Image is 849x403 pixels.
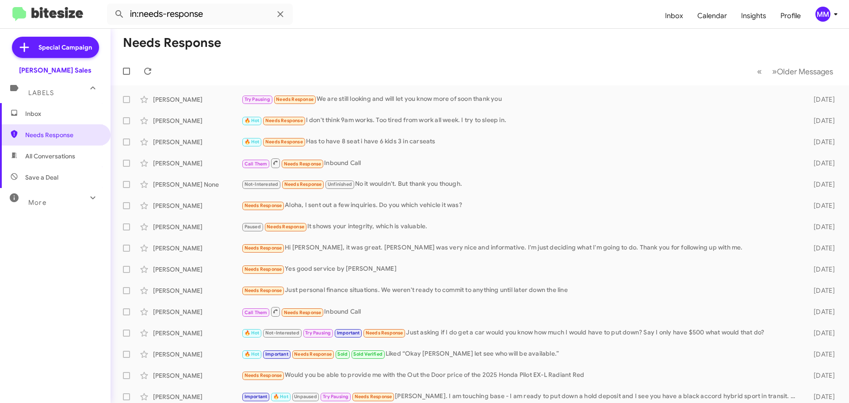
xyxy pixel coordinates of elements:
span: Needs Response [294,351,332,357]
span: Needs Response [265,139,303,145]
a: Calendar [690,3,734,29]
span: Needs Response [284,181,322,187]
button: Next [767,62,838,81]
div: Would you be able to provide me with the Out the Door price of the 2025 Honda Pilot EX-L Radiant Red [241,370,799,380]
button: MM [808,7,839,22]
span: Needs Response [245,203,282,208]
div: [DATE] [799,223,842,231]
div: No it wouldn't. But thank you though. [241,179,799,189]
div: [DATE] [799,201,842,210]
div: [DATE] [799,286,842,295]
span: » [772,66,777,77]
span: Needs Response [25,130,100,139]
div: [DATE] [799,392,842,401]
span: Save a Deal [25,173,58,182]
div: Has to have 8 seat i have 6 kids 3 in carseats [241,137,799,147]
div: [PERSON_NAME] [153,329,241,338]
div: [PERSON_NAME] [153,116,241,125]
div: [PERSON_NAME] None [153,180,241,189]
span: Needs Response [245,245,282,251]
div: [DATE] [799,307,842,316]
span: Important [265,351,288,357]
div: Just personal finance situations. We weren't ready to commit to anything until later down the line [241,285,799,296]
nav: Page navigation example [752,62,838,81]
div: [DATE] [799,180,842,189]
span: Insights [734,3,773,29]
span: Unfinished [328,181,352,187]
div: Inbound Call [241,157,799,169]
div: [PERSON_NAME] [153,159,241,168]
span: Important [337,330,360,336]
span: Needs Response [245,372,282,378]
div: [PERSON_NAME] [153,350,241,359]
div: [PERSON_NAME] [153,286,241,295]
div: [PERSON_NAME] [153,223,241,231]
div: [PERSON_NAME] [153,201,241,210]
div: MM [815,7,830,22]
span: Call Them [245,161,268,167]
div: [PERSON_NAME] [153,392,241,401]
span: Needs Response [245,266,282,272]
span: Sold [337,351,348,357]
span: Call Them [245,310,268,315]
a: Special Campaign [12,37,99,58]
div: [PERSON_NAME] [153,244,241,253]
span: Inbox [25,109,100,118]
span: 🔥 Hot [245,118,260,123]
div: [DATE] [799,95,842,104]
div: Hi [PERSON_NAME], it was great. [PERSON_NAME] was very nice and informative. I'm just deciding wh... [241,243,799,253]
h1: Needs Response [123,36,221,50]
div: Yes good service by [PERSON_NAME] [241,264,799,274]
div: [DATE] [799,371,842,380]
span: 🔥 Hot [245,139,260,145]
button: Previous [752,62,767,81]
span: Try Pausing [323,394,348,399]
span: All Conversations [25,152,75,161]
span: Needs Response [245,288,282,293]
div: [DATE] [799,350,842,359]
span: Paused [245,224,261,230]
span: Older Messages [777,67,833,77]
span: Needs Response [265,118,303,123]
span: 🔥 Hot [245,351,260,357]
div: [DATE] [799,138,842,146]
span: Needs Response [276,96,314,102]
div: [PERSON_NAME] [153,307,241,316]
span: Try Pausing [305,330,331,336]
div: [DATE] [799,159,842,168]
div: [PERSON_NAME] [153,95,241,104]
div: We are still looking and will let you know more of soon thank you [241,94,799,104]
div: [DATE] [799,244,842,253]
div: Liked “Okay [PERSON_NAME] let see who will be available.” [241,349,799,359]
span: Important [245,394,268,399]
input: Search [107,4,293,25]
div: [PERSON_NAME] [153,265,241,274]
div: Just asking if I do get a car would you know how much I would have to put down? Say I only have $... [241,328,799,338]
div: It shows your integrity, which is valuable. [241,222,799,232]
span: Not-Interested [245,181,279,187]
div: [PERSON_NAME] [153,371,241,380]
div: [DATE] [799,116,842,125]
div: Inbound Call [241,306,799,317]
span: Not-Interested [265,330,299,336]
span: Needs Response [267,224,304,230]
span: Needs Response [284,161,321,167]
span: 🔥 Hot [245,330,260,336]
span: Needs Response [355,394,392,399]
span: Sold Verified [353,351,382,357]
span: More [28,199,46,207]
span: Try Pausing [245,96,270,102]
div: [PERSON_NAME] [153,138,241,146]
div: [DATE] [799,329,842,338]
div: [PERSON_NAME] Sales [19,66,92,75]
a: Inbox [658,3,690,29]
span: 🔥 Hot [273,394,288,399]
div: I don't think 9am works. Too tired from work all week. I try to sleep in. [241,115,799,126]
a: Profile [773,3,808,29]
span: Special Campaign [38,43,92,52]
span: Unpaused [294,394,317,399]
span: Needs Response [284,310,321,315]
span: Labels [28,89,54,97]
